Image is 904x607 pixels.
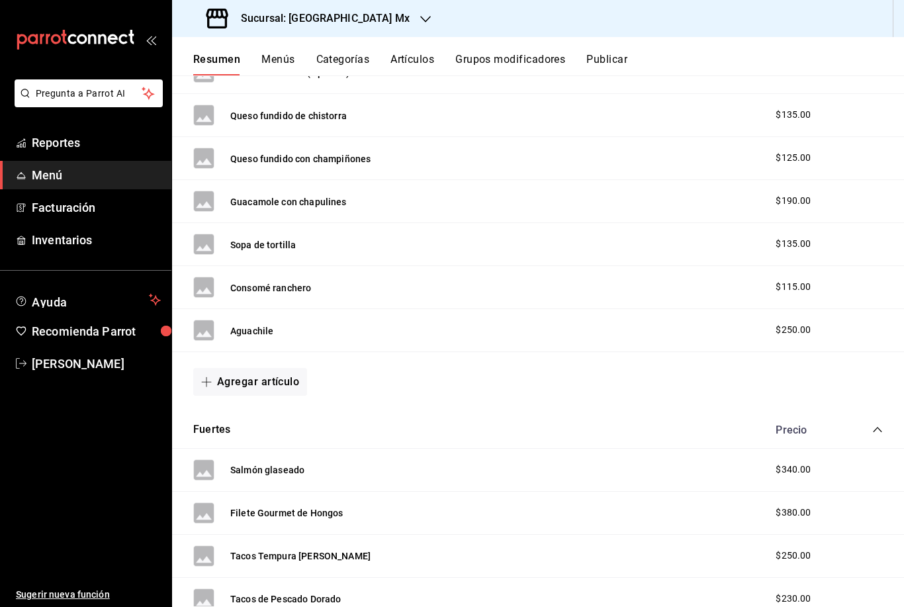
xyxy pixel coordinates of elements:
button: Grupos modificadores [455,53,565,75]
span: Inventarios [32,231,161,249]
button: collapse-category-row [872,424,883,435]
button: Artículos [390,53,434,75]
span: Ayuda [32,292,144,308]
span: Recomienda Parrot [32,322,161,340]
span: $135.00 [776,237,811,251]
h3: Sucursal: [GEOGRAPHIC_DATA] Mx [230,11,410,26]
button: Salmón glaseado [230,463,304,477]
button: Tacos Tempura [PERSON_NAME] [230,549,371,563]
button: Publicar [586,53,627,75]
span: $340.00 [776,463,811,477]
button: Filete Gourmet de Hongos [230,506,343,520]
span: Reportes [32,134,161,152]
button: Resumen [193,53,240,75]
span: $250.00 [776,549,811,563]
div: navigation tabs [193,53,904,75]
button: open_drawer_menu [146,34,156,45]
span: Pregunta a Parrot AI [36,87,142,101]
button: Queso fundido con champiñones [230,152,371,165]
button: Pregunta a Parrot AI [15,79,163,107]
button: Fuertes [193,422,230,438]
span: $135.00 [776,108,811,122]
button: Aguachile [230,324,273,338]
span: $250.00 [776,323,811,337]
button: Menús [261,53,294,75]
span: $125.00 [776,151,811,165]
a: Pregunta a Parrot AI [9,96,163,110]
span: [PERSON_NAME] [32,355,161,373]
span: Facturación [32,199,161,216]
span: $380.00 [776,506,811,520]
button: Agregar artículo [193,368,307,396]
div: Precio [762,424,847,436]
button: Sopa de tortilla [230,238,296,252]
button: Guacamole con chapulines [230,195,347,209]
span: Sugerir nueva función [16,588,161,602]
span: $115.00 [776,280,811,294]
button: Categorías [316,53,370,75]
span: $190.00 [776,194,811,208]
button: Tacos de Pescado Dorado [230,592,341,606]
span: $230.00 [776,592,811,606]
span: Menú [32,166,161,184]
button: Consomé ranchero [230,281,311,295]
button: Queso fundido de chistorra [230,109,347,122]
